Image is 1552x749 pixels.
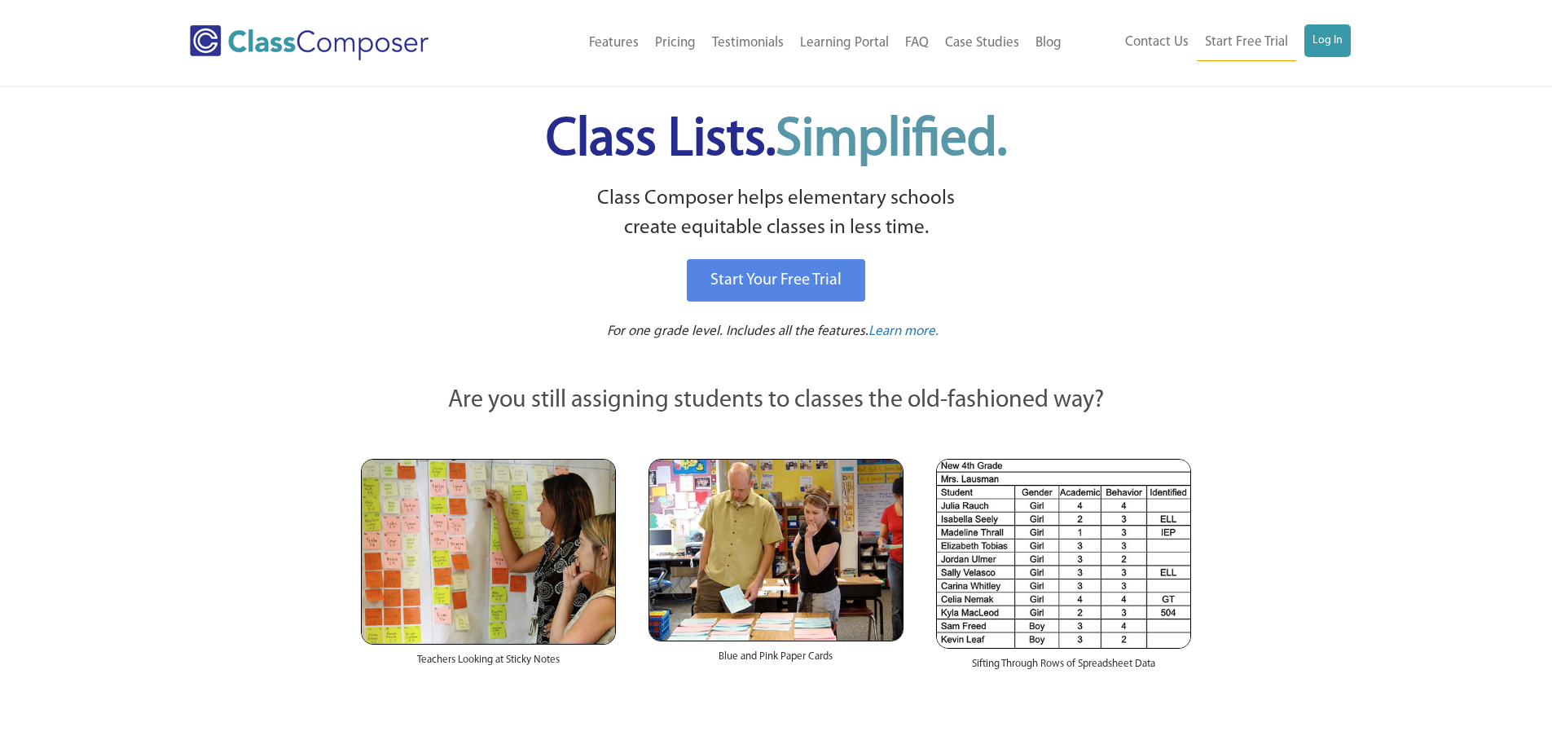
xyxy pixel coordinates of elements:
nav: Header Menu [1070,24,1351,61]
a: Log In [1304,24,1351,57]
a: Contact Us [1117,24,1197,60]
img: Class Composer [190,25,429,60]
a: Start Your Free Trial [687,259,865,302]
img: Blue and Pink Paper Cards [648,459,904,641]
nav: Header Menu [495,25,1070,61]
a: Features [581,25,647,61]
div: Teachers Looking at Sticky Notes [361,645,616,684]
a: Start Free Trial [1197,24,1296,61]
a: Learn more. [868,322,939,342]
img: Teachers Looking at Sticky Notes [361,459,616,645]
span: Learn more. [868,324,939,338]
a: Learning Portal [792,25,897,61]
span: For one grade level. Includes all the features. [607,324,868,338]
a: Blog [1027,25,1070,61]
img: Spreadsheets [936,459,1191,649]
a: FAQ [897,25,937,61]
p: Class Composer helps elementary schools create equitable classes in less time. [358,184,1194,244]
div: Sifting Through Rows of Spreadsheet Data [936,649,1191,688]
span: Start Your Free Trial [710,272,842,289]
a: Testimonials [704,25,792,61]
span: Simplified. [776,114,1007,167]
span: Class Lists. [546,114,1007,167]
a: Pricing [647,25,704,61]
p: Are you still assigning students to classes the old-fashioned way? [361,383,1192,419]
div: Blue and Pink Paper Cards [648,641,904,681]
a: Case Studies [937,25,1027,61]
